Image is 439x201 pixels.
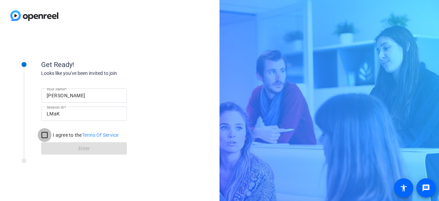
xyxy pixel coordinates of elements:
[41,70,178,77] div: Looks like you've been invited to join
[47,87,65,91] mat-label: Your name
[422,184,430,192] mat-icon: message
[82,132,119,138] a: Terms Of Service
[51,132,119,138] label: I agree to the
[400,184,408,192] mat-icon: accessibility
[47,105,64,109] mat-label: Session ID
[41,59,178,70] div: Get Ready!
